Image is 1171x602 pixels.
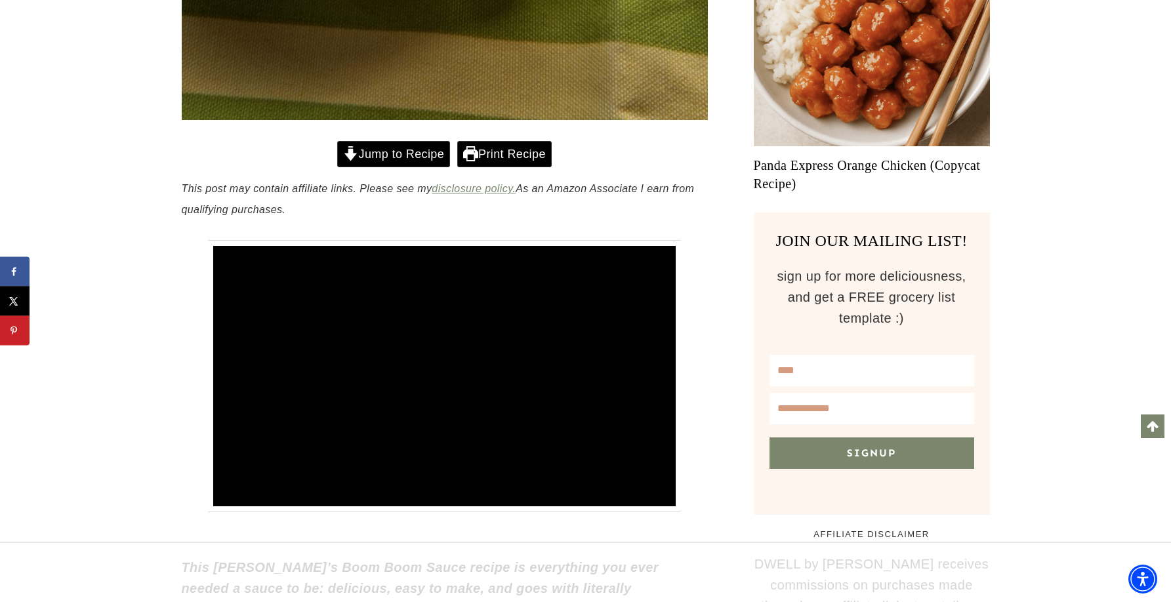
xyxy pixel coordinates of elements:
[213,246,676,506] iframe: Advertisement
[1141,414,1164,438] a: Scroll to top
[337,141,450,168] a: Jump to Recipe
[770,229,974,252] h3: JOIN OUR MAILING LIST!
[182,183,695,215] em: This post may contain affiliate links. Please see my As an Amazon Associate I earn from qualifyin...
[754,156,990,193] a: Panda Express Orange Chicken (Copycat Recipe)
[457,141,552,168] a: Print Recipe
[770,437,974,469] button: Signup
[432,183,516,194] a: disclosure policy.
[770,266,974,329] p: sign up for more deliciousness, and get a FREE grocery list template :)
[1128,565,1157,593] div: Accessibility Menu
[754,528,990,541] h5: AFFILIATE DISCLAIMER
